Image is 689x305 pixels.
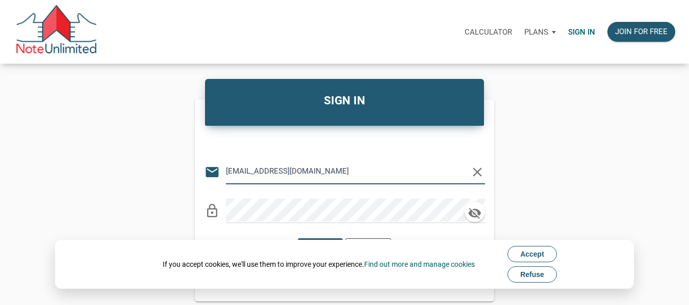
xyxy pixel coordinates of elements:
a: Sign in [562,16,601,48]
i: clear [470,164,485,180]
p: Calculator [465,27,512,37]
input: Email [226,160,470,183]
span: Refuse [520,270,544,279]
a: Calculator [458,16,518,48]
button: Refuse [507,266,557,283]
img: NoteUnlimited [15,5,97,59]
button: Accept [507,246,557,262]
h4: SIGN IN [213,92,477,109]
div: Join for free [615,26,668,38]
button: Join for free [607,22,675,42]
a: Join for free [601,16,681,48]
button: Sign in [298,238,343,259]
span: Accept [520,250,544,258]
p: Plans [524,27,548,37]
i: lock_outline [205,203,220,218]
i: email [205,164,220,180]
a: Plans [518,16,562,48]
div: If you accept cookies, we'll use them to improve your experience. [163,259,475,269]
button: Plans [518,17,562,47]
a: Find out more and manage cookies [364,260,475,268]
p: Sign in [568,27,595,37]
button: Cancel [345,238,391,259]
